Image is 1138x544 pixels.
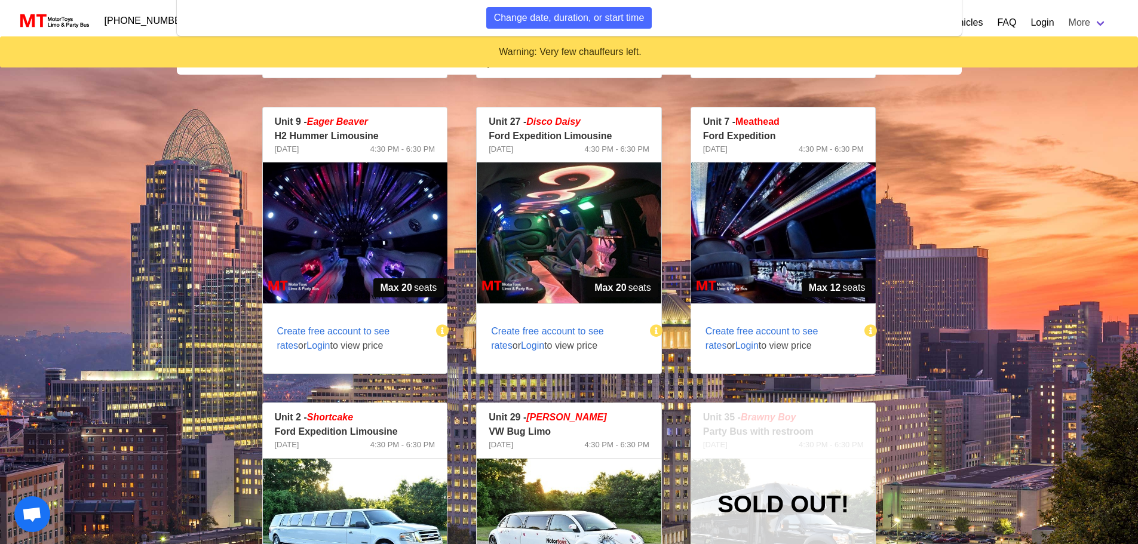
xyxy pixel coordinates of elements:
[14,496,50,532] a: Open chat
[691,310,866,367] span: or to view price
[706,326,818,351] span: Create free account to see rates
[703,115,864,129] p: Unit 7 -
[370,439,435,451] span: 4:30 PM - 6:30 PM
[381,281,412,295] strong: Max 20
[735,116,780,127] span: Meathead
[494,11,645,25] span: Change date, duration, or start time
[477,310,652,367] span: or to view price
[526,116,581,127] em: Disco Daisy
[489,143,513,155] span: [DATE]
[735,340,759,351] span: Login
[703,129,864,143] p: Ford Expedition
[263,310,438,367] span: or to view price
[489,115,649,129] p: Unit 27 -
[1062,11,1114,35] a: More
[275,143,299,155] span: [DATE]
[491,326,604,351] span: Create free account to see rates
[587,278,658,297] span: seats
[594,281,626,295] strong: Max 20
[275,410,435,425] p: Unit 2 -
[703,143,728,155] span: [DATE]
[307,116,368,127] em: Eager Beaver
[809,281,841,295] strong: Max 12
[306,340,330,351] span: Login
[584,143,649,155] span: 4:30 PM - 6:30 PM
[275,129,435,143] p: H2 Hummer Limousine
[477,162,661,303] img: 27%2002.jpg
[10,45,1131,59] div: Warning: Very few chauffeurs left.
[307,412,353,422] em: Shortcake
[370,143,435,155] span: 4:30 PM - 6:30 PM
[275,115,435,129] p: Unit 9 -
[799,143,863,155] span: 4:30 PM - 6:30 PM
[17,13,90,29] img: MotorToys Logo
[526,412,606,422] em: [PERSON_NAME]
[521,340,544,351] span: Login
[802,278,873,297] span: seats
[691,162,876,303] img: 07%2002.jpg
[489,129,649,143] p: Ford Expedition Limousine
[489,410,649,425] p: Unit 29 -
[1030,16,1054,30] a: Login
[947,16,983,30] a: Vehicles
[486,7,652,29] button: Change date, duration, or start time
[277,326,390,351] span: Create free account to see rates
[275,439,299,451] span: [DATE]
[489,425,649,439] p: VW Bug Limo
[275,425,435,439] p: Ford Expedition Limousine
[997,16,1016,30] a: FAQ
[489,439,513,451] span: [DATE]
[97,9,198,33] a: [PHONE_NUMBER]
[584,439,649,451] span: 4:30 PM - 6:30 PM
[263,162,447,303] img: 09%2002.jpg
[373,278,444,297] span: seats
